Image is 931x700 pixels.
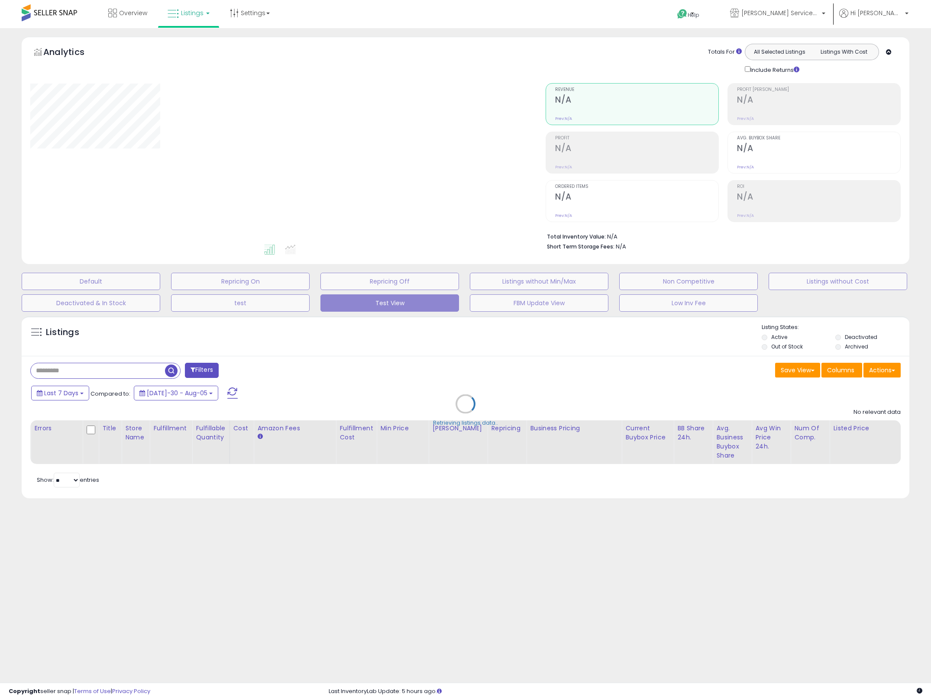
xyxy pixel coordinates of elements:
small: Prev: N/A [555,116,572,121]
span: N/A [616,242,626,251]
button: Non Competitive [619,273,758,290]
h2: N/A [555,192,718,203]
small: Prev: N/A [555,213,572,218]
a: Hi [PERSON_NAME] [839,9,908,28]
span: Hi [PERSON_NAME] [850,9,902,17]
a: Help [670,2,716,28]
span: Overview [119,9,147,17]
button: All Selected Listings [747,46,812,58]
span: Ordered Items [555,184,718,189]
button: Listings without Cost [769,273,907,290]
h2: N/A [737,192,900,203]
small: Prev: N/A [555,165,572,170]
span: Help [688,11,699,19]
b: Total Inventory Value: [547,233,606,240]
div: Include Returns [738,65,810,74]
span: Avg. Buybox Share [737,136,900,141]
button: Test View [320,294,459,312]
small: Prev: N/A [737,213,754,218]
button: Deactivated & In Stock [22,294,160,312]
div: Totals For [708,48,742,56]
button: Listings With Cost [811,46,876,58]
button: Low Inv Fee [619,294,758,312]
small: Prev: N/A [737,165,754,170]
h2: N/A [555,95,718,106]
span: [PERSON_NAME] Services LLC [741,9,819,17]
small: Prev: N/A [737,116,754,121]
button: FBM Update View [470,294,608,312]
div: Retrieving listings data.. [433,419,498,427]
button: Default [22,273,160,290]
button: Repricing On [171,273,310,290]
span: Profit [PERSON_NAME] [737,87,900,92]
i: Get Help [677,9,688,19]
li: N/A [547,231,894,241]
b: Short Term Storage Fees: [547,243,614,250]
span: Profit [555,136,718,141]
span: Listings [181,9,204,17]
h2: N/A [737,95,900,106]
span: ROI [737,184,900,189]
h5: Analytics [43,46,101,60]
span: Revenue [555,87,718,92]
button: Listings without Min/Max [470,273,608,290]
h2: N/A [555,143,718,155]
button: test [171,294,310,312]
h2: N/A [737,143,900,155]
button: Repricing Off [320,273,459,290]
